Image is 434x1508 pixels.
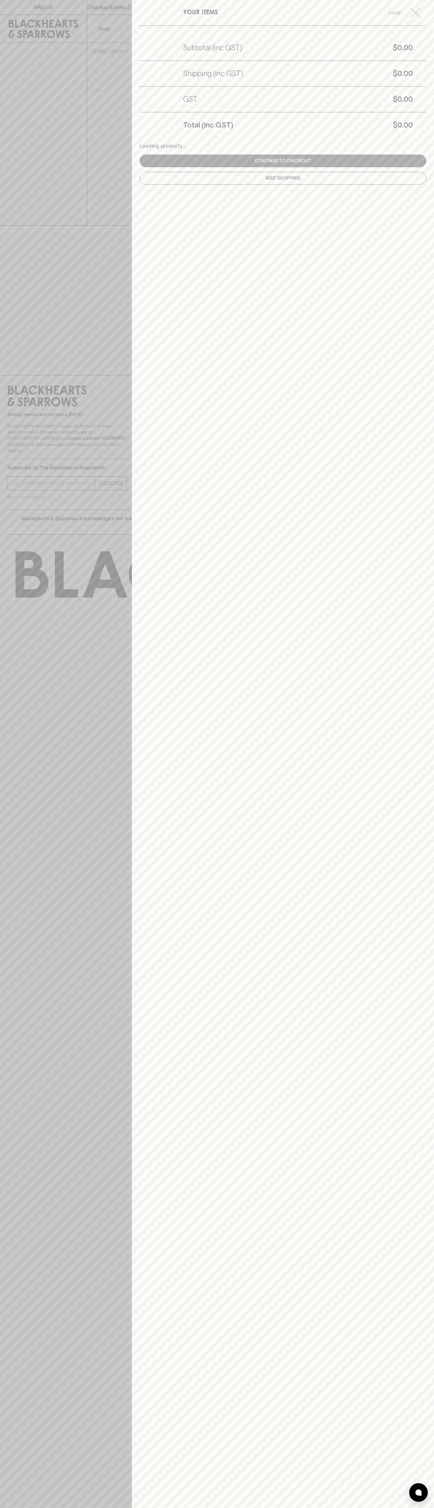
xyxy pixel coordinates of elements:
button: Close [382,8,425,18]
h6: YOUR ITEMS [183,8,218,18]
img: bubble-icon [415,1489,422,1496]
h5: $0.00 [198,94,413,104]
button: Keep Shopping [140,172,426,185]
h5: Subtotal (inc GST) [183,43,242,53]
h5: $0.00 [233,120,413,130]
h5: $0.00 [242,43,413,53]
div: Loading products... [140,142,426,150]
h5: Shipping (inc GST) [183,69,243,79]
h5: $0.00 [243,69,413,79]
span: Close [382,10,408,16]
h5: GST [183,94,198,104]
h5: Total (inc GST) [183,120,233,130]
